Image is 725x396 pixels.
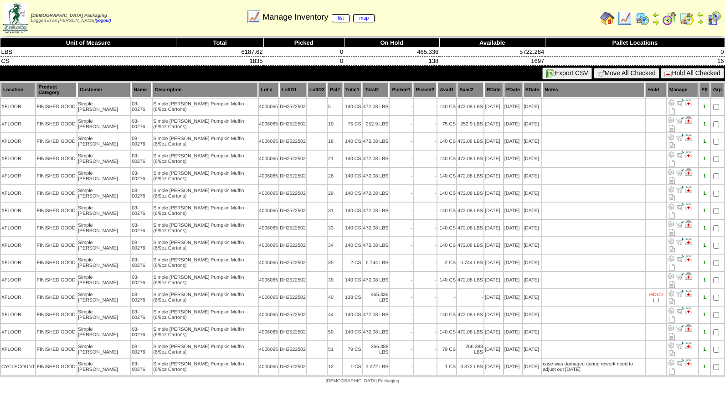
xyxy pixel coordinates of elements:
td: [DATE] [504,168,522,184]
td: 472.08 LBS [363,203,389,219]
td: Simple [PERSON_NAME] [77,220,130,236]
button: Export CSV [542,68,592,79]
td: [DATE] [484,168,503,184]
td: 472.08 LBS [363,220,389,236]
td: [DATE] [504,203,522,219]
img: Move [676,220,684,228]
td: DH2522502 [279,99,306,115]
td: Simple [PERSON_NAME] Pumpkin Muffin (6/9oz Cartons) [153,168,257,184]
td: [DATE] [484,116,503,132]
img: Move [676,290,684,297]
td: 140 CS [437,151,456,167]
img: Adjust [668,272,675,280]
img: Adjust [668,255,675,262]
td: FINISHED GOOD [36,220,77,236]
img: Manage Hold [685,151,692,158]
td: 33 [328,220,342,236]
td: XFLOOR [1,151,35,167]
th: RDate [484,82,503,98]
td: 252.9 LBS [457,116,483,132]
img: Move [676,186,684,193]
td: 472.08 LBS [457,168,483,184]
td: 138 [344,57,439,66]
td: [DATE] [523,237,541,254]
img: Manage Hold [685,307,692,314]
td: Simple [PERSON_NAME] Pumpkin Muffin (6/9oz Cartons) [153,185,257,202]
img: Move [676,99,684,106]
td: 140 CS [437,203,456,219]
img: line_graph.gif [617,11,632,26]
th: Total1 [343,82,362,98]
img: Manage Hold [685,99,692,106]
img: Adjust [668,359,675,366]
td: 472.08 LBS [457,203,483,219]
td: 6.744 LBS [363,255,389,271]
td: FINISHED GOOD [36,185,77,202]
td: CS [0,57,176,66]
th: Pal# [328,82,342,98]
button: Move All Checked [594,68,659,78]
img: Manage Hold [685,272,692,280]
i: Note [669,177,675,184]
img: Move [676,307,684,314]
td: 03-00276 [131,237,152,254]
img: Manage Hold [685,134,692,141]
td: 140 CS [437,99,456,115]
th: Location [1,82,35,98]
td: 6187.62 [176,47,263,57]
td: 4006065 [259,99,279,115]
td: FINISHED GOOD [36,116,77,132]
div: 1 [699,191,710,196]
td: 0 [545,47,725,57]
td: DH2522502 [279,116,306,132]
div: 1 [699,208,710,214]
td: Simple [PERSON_NAME] Pumpkin Muffin (6/9oz Cartons) [153,116,257,132]
td: 140 CS [343,220,362,236]
td: 140 CS [343,133,362,150]
img: cart.gif [597,70,605,77]
td: 140 CS [343,99,362,115]
img: arrowright.gif [652,18,659,26]
td: DH2522502 [279,168,306,184]
td: - [414,185,437,202]
td: Simple [PERSON_NAME] Pumpkin Muffin (6/9oz Cartons) [153,255,257,271]
img: zoroco-logo-small.webp [3,3,28,33]
th: Notes [542,82,645,98]
td: [DATE] [504,151,522,167]
th: LotID1 [279,82,306,98]
td: - [390,133,412,150]
td: 252.9 LBS [363,116,389,132]
img: Adjust [668,134,675,141]
td: [DATE] [504,220,522,236]
td: 4006065 [259,220,279,236]
img: arrowleft.gif [652,11,659,18]
img: Move [676,255,684,262]
a: (logout) [96,18,111,23]
td: [DATE] [523,99,541,115]
td: 472.08 LBS [457,237,483,254]
img: Manage Hold [685,290,692,297]
td: FINISHED GOOD [36,168,77,184]
td: [DATE] [523,203,541,219]
img: Manage Hold [685,342,692,349]
button: Hold All Checked [661,68,724,78]
th: Picked2 [414,82,437,98]
td: - [414,168,437,184]
img: Move [676,342,684,349]
td: [DATE] [504,116,522,132]
td: DH2522502 [279,255,306,271]
td: 140 CS [343,151,362,167]
img: calendarcustomer.gif [707,11,721,26]
td: - [414,203,437,219]
td: 0 [263,47,344,57]
td: Simple [PERSON_NAME] [77,255,130,271]
th: Total [176,38,263,47]
img: Move [676,134,684,141]
i: Note [669,246,675,253]
div: 1 [699,121,710,127]
td: Simple [PERSON_NAME] [77,116,130,132]
td: 465.336 [344,47,439,57]
td: 4006065 [259,133,279,150]
td: [DATE] [523,185,541,202]
td: 140 CS [343,237,362,254]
